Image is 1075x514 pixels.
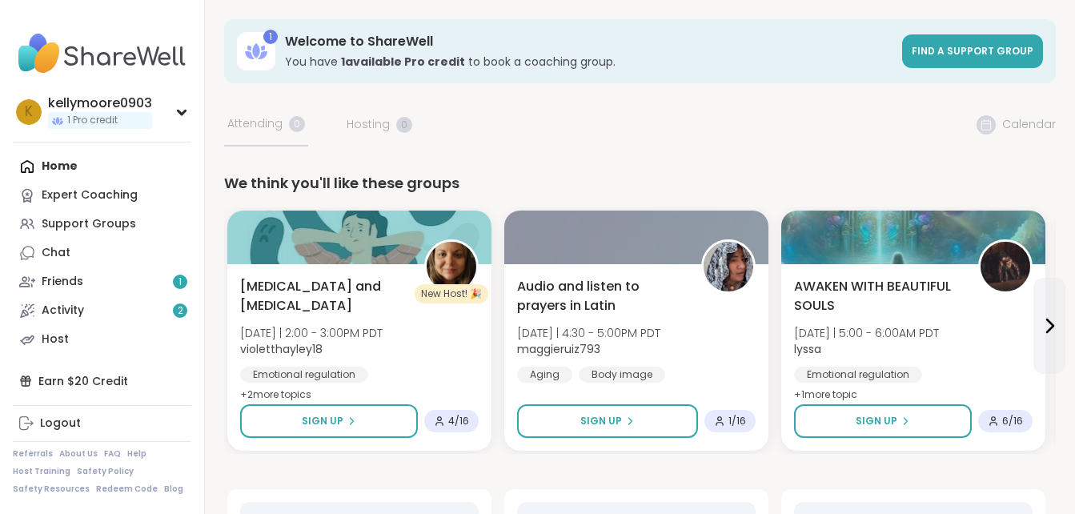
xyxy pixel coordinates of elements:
[13,239,191,267] a: Chat
[104,448,121,460] a: FAQ
[13,409,191,438] a: Logout
[579,367,665,383] div: Body image
[40,416,81,432] div: Logout
[981,242,1030,291] img: lyssa
[42,331,69,347] div: Host
[13,210,191,239] a: Support Groups
[13,448,53,460] a: Referrals
[13,267,191,296] a: Friends1
[240,367,368,383] div: Emotional regulation
[42,216,136,232] div: Support Groups
[42,303,84,319] div: Activity
[285,33,892,50] h3: Welcome to ShareWell
[517,404,698,438] button: Sign Up
[794,325,939,341] span: [DATE] | 5:00 - 6:00AM PDT
[704,242,753,291] img: maggieruiz793
[96,484,158,495] a: Redeem Code
[415,284,488,303] div: New Host! 🎉
[13,466,70,477] a: Host Training
[127,448,146,460] a: Help
[794,277,961,315] span: AWAKEN WITH BEAUTIFUL SOULS
[240,277,407,315] span: [MEDICAL_DATA] and [MEDICAL_DATA]
[728,415,746,428] span: 1 / 16
[42,274,83,290] div: Friends
[67,114,118,127] span: 1 Pro credit
[48,94,152,112] div: kellymoore0903
[13,484,90,495] a: Safety Resources
[13,325,191,354] a: Host
[178,275,182,289] span: 1
[580,414,622,428] span: Sign Up
[263,30,278,44] div: 1
[794,341,821,357] b: lyssa
[1002,415,1023,428] span: 6 / 16
[25,102,33,122] span: k
[240,341,323,357] b: violetthayley18
[517,325,660,341] span: [DATE] | 4:30 - 5:00PM PDT
[517,277,684,315] span: Audio and listen to prayers in Latin
[794,404,972,438] button: Sign Up
[13,367,191,396] div: Earn $20 Credit
[856,414,897,428] span: Sign Up
[240,404,418,438] button: Sign Up
[341,54,465,70] b: 1 available Pro credit
[178,304,183,318] span: 2
[302,414,343,428] span: Sign Up
[902,34,1043,68] a: Find a support group
[13,26,191,82] img: ShareWell Nav Logo
[224,172,1056,195] div: We think you'll like these groups
[77,466,134,477] a: Safety Policy
[59,448,98,460] a: About Us
[42,245,70,261] div: Chat
[240,325,383,341] span: [DATE] | 2:00 - 3:00PM PDT
[285,54,892,70] h3: You have to book a coaching group.
[912,44,1033,58] span: Find a support group
[13,181,191,210] a: Expert Coaching
[427,242,476,291] img: violetthayley18
[164,484,183,495] a: Blog
[13,296,191,325] a: Activity2
[517,367,572,383] div: Aging
[448,415,469,428] span: 4 / 16
[794,367,922,383] div: Emotional regulation
[42,187,138,203] div: Expert Coaching
[517,341,600,357] b: maggieruiz793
